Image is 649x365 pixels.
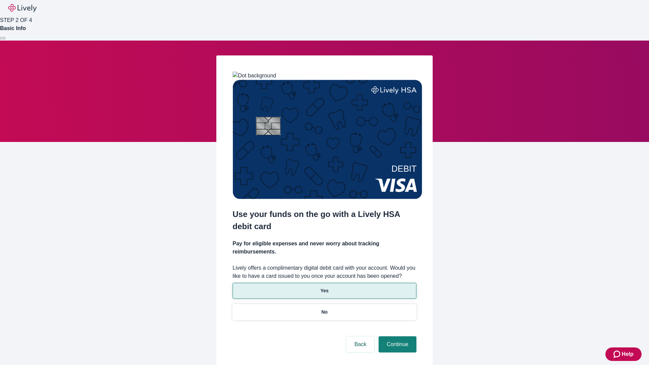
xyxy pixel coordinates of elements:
[233,208,416,233] h2: Use your funds on the go with a Lively HSA debit card
[605,347,642,361] button: Zendesk support iconHelp
[379,336,416,352] button: Continue
[614,350,622,358] svg: Zendesk support icon
[622,350,633,358] span: Help
[320,287,329,294] p: Yes
[233,80,422,199] img: Debit card
[346,336,375,352] button: Back
[233,72,276,80] img: Dot background
[233,304,416,320] button: No
[233,283,416,299] button: Yes
[321,309,328,316] p: No
[233,240,416,256] h4: Pay for eligible expenses and never worry about tracking reimbursements.
[233,264,416,280] label: Lively offers a complimentary digital debit card with your account. Would you like to have a card...
[8,4,37,12] img: Lively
